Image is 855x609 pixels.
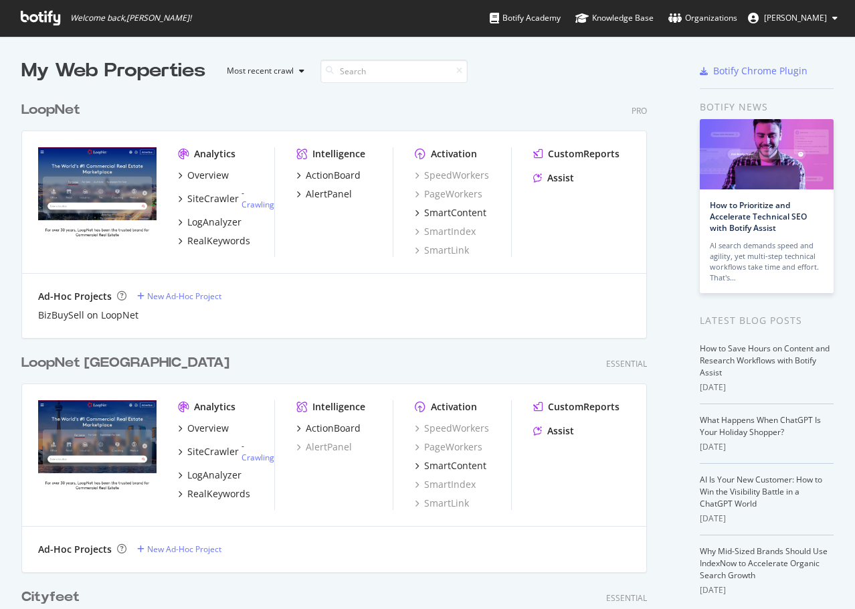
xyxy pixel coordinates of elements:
div: Assist [547,171,574,185]
div: SiteCrawler [187,445,239,458]
div: Ad-Hoc Projects [38,543,112,556]
div: BizBuySell on LoopNet [38,309,138,322]
div: SiteCrawler [187,192,239,205]
div: Ad-Hoc Projects [38,290,112,303]
div: Latest Blog Posts [700,313,834,328]
div: Intelligence [312,147,365,161]
div: New Ad-Hoc Project [147,543,221,555]
a: Botify Chrome Plugin [700,64,807,78]
div: SmartContent [424,206,486,220]
button: Most recent crawl [216,60,310,82]
span: Welcome back, [PERSON_NAME] ! [70,13,191,23]
a: RealKeywords [178,234,250,248]
div: SpeedWorkers [415,422,489,435]
a: RealKeywords [178,487,250,501]
div: ActionBoard [306,422,361,435]
a: How to Save Hours on Content and Research Workflows with Botify Assist [700,343,830,378]
div: Analytics [194,400,235,414]
div: Botify Academy [490,11,561,25]
div: Analytics [194,147,235,161]
div: Overview [187,169,229,182]
div: LogAnalyzer [187,215,242,229]
div: Overview [187,422,229,435]
a: LogAnalyzer [178,215,242,229]
a: What Happens When ChatGPT Is Your Holiday Shopper? [700,414,821,438]
a: LoopNet [GEOGRAPHIC_DATA] [21,353,235,373]
span: Isabelle Edson [764,12,827,23]
div: Activation [431,147,477,161]
div: LogAnalyzer [187,468,242,482]
div: CustomReports [548,147,620,161]
a: How to Prioritize and Accelerate Technical SEO with Botify Assist [710,199,807,234]
a: New Ad-Hoc Project [137,290,221,302]
input: Search [320,60,468,83]
a: AlertPanel [296,440,352,454]
div: ActionBoard [306,169,361,182]
div: AI search demands speed and agility, yet multi-step technical workflows take time and effort. Tha... [710,240,824,283]
div: Pro [632,105,647,116]
button: [PERSON_NAME] [737,7,848,29]
div: Knowledge Base [575,11,654,25]
div: New Ad-Hoc Project [147,290,221,302]
a: SmartIndex [415,225,476,238]
div: [DATE] [700,513,834,525]
div: LoopNet [21,100,80,120]
a: New Ad-Hoc Project [137,543,221,555]
a: PageWorkers [415,187,482,201]
div: CustomReports [548,400,620,414]
a: SmartIndex [415,478,476,491]
a: SmartLink [415,244,469,257]
a: SpeedWorkers [415,169,489,182]
a: LoopNet [21,100,86,120]
div: SmartContent [424,459,486,472]
a: Overview [178,422,229,435]
img: loopnet.com [38,147,157,242]
a: PageWorkers [415,440,482,454]
div: [DATE] [700,381,834,394]
div: Organizations [668,11,737,25]
div: [DATE] [700,441,834,453]
div: Botify news [700,100,834,114]
div: LoopNet [GEOGRAPHIC_DATA] [21,353,229,373]
a: SiteCrawler- Crawling [178,440,274,463]
div: - [242,187,274,210]
div: My Web Properties [21,58,205,84]
div: Cityfeet [21,588,80,607]
div: AlertPanel [306,187,352,201]
div: Botify Chrome Plugin [713,64,807,78]
div: Assist [547,424,574,438]
a: Overview [178,169,229,182]
a: SmartContent [415,459,486,472]
a: Cityfeet [21,588,85,607]
a: Assist [533,424,574,438]
a: SiteCrawler- Crawling [178,187,274,210]
a: CustomReports [533,147,620,161]
a: CustomReports [533,400,620,414]
a: Crawling [242,452,274,463]
a: LogAnalyzer [178,468,242,482]
a: ActionBoard [296,422,361,435]
div: Essential [606,592,647,604]
div: RealKeywords [187,234,250,248]
a: AI Is Your New Customer: How to Win the Visibility Battle in a ChatGPT World [700,474,822,509]
div: Most recent crawl [227,67,294,75]
img: How to Prioritize and Accelerate Technical SEO with Botify Assist [700,119,834,189]
a: Crawling [242,199,274,210]
a: SmartLink [415,497,469,510]
a: SmartContent [415,206,486,220]
div: [DATE] [700,584,834,596]
a: AlertPanel [296,187,352,201]
img: Loopnet.ca [38,400,157,495]
a: ActionBoard [296,169,361,182]
div: - [242,440,274,463]
div: RealKeywords [187,487,250,501]
a: Why Mid-Sized Brands Should Use IndexNow to Accelerate Organic Search Growth [700,545,828,581]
